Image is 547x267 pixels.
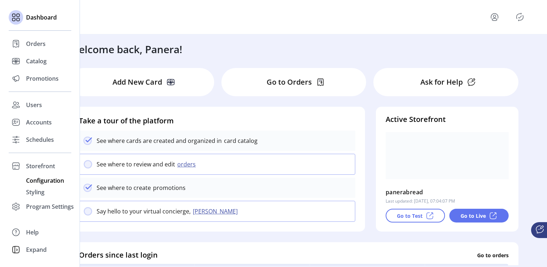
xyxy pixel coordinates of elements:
[386,114,509,125] h4: Active Storefront
[79,250,158,260] h4: Orders since last login
[461,212,486,220] p: Go to Live
[69,42,182,57] h3: Welcome back, Panera!
[26,101,42,109] span: Users
[26,202,74,211] span: Program Settings
[26,135,54,144] span: Schedules
[26,74,59,83] span: Promotions
[26,39,46,48] span: Orders
[175,160,200,169] button: orders
[26,13,57,22] span: Dashboard
[514,11,526,23] button: Publisher Panel
[26,118,52,127] span: Accounts
[79,115,355,126] h4: Take a tour of the platform
[386,198,455,204] p: Last updated: [DATE], 07:04:07 PM
[97,160,175,169] p: See where to review and edit
[386,186,423,198] p: panerabread
[26,57,47,65] span: Catalog
[222,136,258,145] p: card catalog
[267,77,312,88] p: Go to Orders
[26,162,55,170] span: Storefront
[26,228,39,237] span: Help
[26,176,64,185] span: Configuration
[97,207,191,216] p: Say hello to your virtual concierge,
[397,212,423,220] p: Go to Test
[151,183,186,192] p: promotions
[26,188,44,196] span: Styling
[191,207,242,216] button: [PERSON_NAME]
[420,77,463,88] p: Ask for Help
[477,251,509,259] p: Go to orders
[26,245,47,254] span: Expand
[97,183,151,192] p: See where to create
[489,11,500,23] button: menu
[97,136,222,145] p: See where cards are created and organized in
[113,77,162,88] p: Add New Card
